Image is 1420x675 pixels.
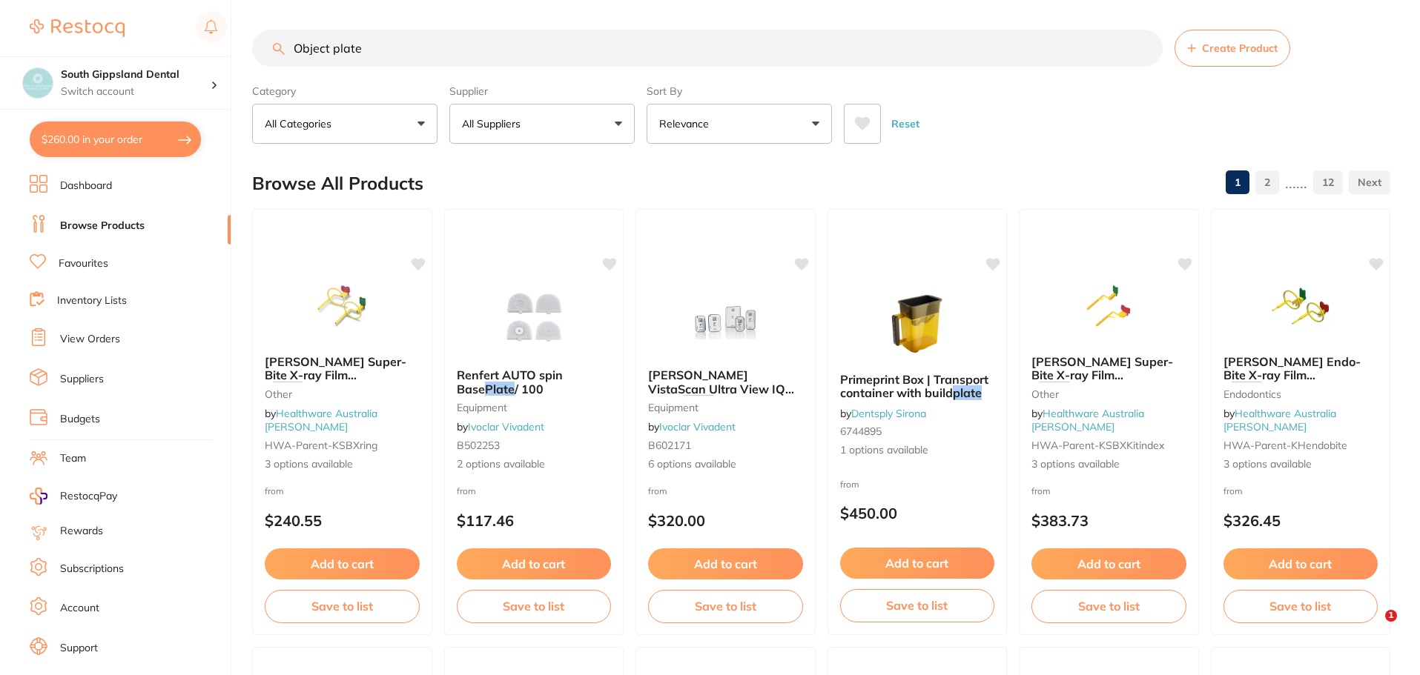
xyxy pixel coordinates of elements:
a: 1 [1226,167,1249,197]
b: Kerr Hawe Super-Bite X-ray Film & Plate Holder PA with Ring [265,355,420,382]
a: Budgets [60,412,100,427]
em: Plate [684,395,713,410]
span: HWA-parent-KHendobite [1223,439,1347,452]
em: Plate [1040,382,1069,396]
span: by [1223,407,1336,433]
b: Primeprint Box | Transport container with build plate [840,373,995,400]
a: Inventory Lists [57,293,127,308]
span: by [1031,407,1144,433]
a: Ivoclar Vivadent [468,420,544,433]
label: Category [252,84,437,98]
small: Endodontics [1223,388,1378,400]
span: 1 [1385,610,1397,622]
span: Holder PA with Ring [303,382,416,396]
span: [PERSON_NAME] Super-Bite X-ray Film & [265,354,406,396]
button: All Suppliers [449,104,635,144]
span: RestocqPay [60,489,117,504]
span: Renfert AUTO spin Base [457,368,563,396]
label: Supplier [449,84,635,98]
a: Ivoclar Vivadent [659,420,736,433]
a: Suppliers [60,372,104,387]
button: Add to cart [457,548,612,579]
button: Add to cart [648,548,803,579]
span: 6744895 [840,425,882,438]
span: 2 options available [457,457,612,472]
span: 3 options available [1031,457,1186,472]
small: other [1031,388,1186,400]
img: South Gippsland Dental [23,68,53,98]
span: from [840,479,859,490]
span: [PERSON_NAME] VistaScan Ultra View IQ Image [648,368,794,410]
span: B602171 [648,439,691,452]
span: holder with Ring [1261,382,1354,396]
h4: South Gippsland Dental [61,67,211,82]
button: Save to list [648,590,803,622]
span: by [265,407,377,433]
span: from [457,485,476,496]
p: ...... [1285,174,1307,191]
span: HWA-parent-KSBXKitindex [1031,439,1164,452]
iframe: Intercom live chat [1355,610,1390,645]
small: equipment [457,402,612,413]
span: / 100 [515,382,544,396]
a: 2 [1255,167,1279,197]
img: Primeprint Box | Transport container with build plate [869,287,965,361]
p: $383.73 [1031,512,1186,529]
span: from [1031,485,1051,496]
a: Rewards [60,524,103,539]
button: Save to list [1031,590,1186,622]
em: Plate [1232,382,1261,396]
button: Reset [887,104,924,144]
span: [PERSON_NAME] Super-Bite X-ray Film & [1031,354,1173,396]
em: Plate [273,382,303,396]
button: Add to cart [1031,548,1186,579]
button: $260.00 in your order [30,122,201,157]
small: equipment [648,402,803,413]
input: Search Products [252,30,1163,67]
span: from [265,485,284,496]
b: Renfert AUTO spin Base Plate / 100 [457,368,612,396]
h2: Browse All Products [252,173,423,194]
a: Account [60,601,99,616]
a: Dentsply Sirona [851,407,926,420]
a: Team [60,451,86,466]
p: $326.45 [1223,512,1378,529]
img: RestocqPay [30,488,47,505]
img: Restocq Logo [30,19,125,37]
span: from [648,485,667,496]
span: by [840,407,926,420]
a: 12 [1313,167,1343,197]
img: Kerr Hawe Super-Bite X-ray Film & Plate Holder PA with Index [1060,269,1157,343]
span: Holder PA with Index [1031,382,1154,410]
em: plate [953,385,982,400]
button: Add to cart [265,548,420,579]
button: Save to list [840,589,995,622]
button: Save to list [457,590,612,622]
p: All Categories [265,116,337,131]
small: other [265,388,420,400]
a: RestocqPay [30,488,117,505]
a: View Orders [60,332,120,347]
span: by [648,420,736,433]
a: Support [60,641,98,656]
span: 3 options available [1223,457,1378,472]
em: Plate [485,382,515,396]
p: $320.00 [648,512,803,529]
p: Relevance [659,116,715,131]
img: Kerr Hawe Super-Bite X-ray Film & Plate Holder PA with Ring [294,269,390,343]
b: Kerr Hawe Super-Bite X-ray Film & Plate Holder PA with Index [1031,355,1186,382]
p: $450.00 [840,505,995,522]
a: Dashboard [60,179,112,193]
span: B502253 [457,439,500,452]
p: All Suppliers [462,116,526,131]
a: Healthware Australia [PERSON_NAME] [1223,407,1336,433]
a: Browse Products [60,219,145,233]
span: 6 options available [648,457,803,472]
span: by [457,420,544,433]
span: HWA-parent-KSBXring [265,439,377,452]
button: All Categories [252,104,437,144]
button: Add to cart [1223,548,1378,579]
button: Relevance [647,104,832,144]
a: Healthware Australia [PERSON_NAME] [265,407,377,433]
p: $117.46 [457,512,612,529]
